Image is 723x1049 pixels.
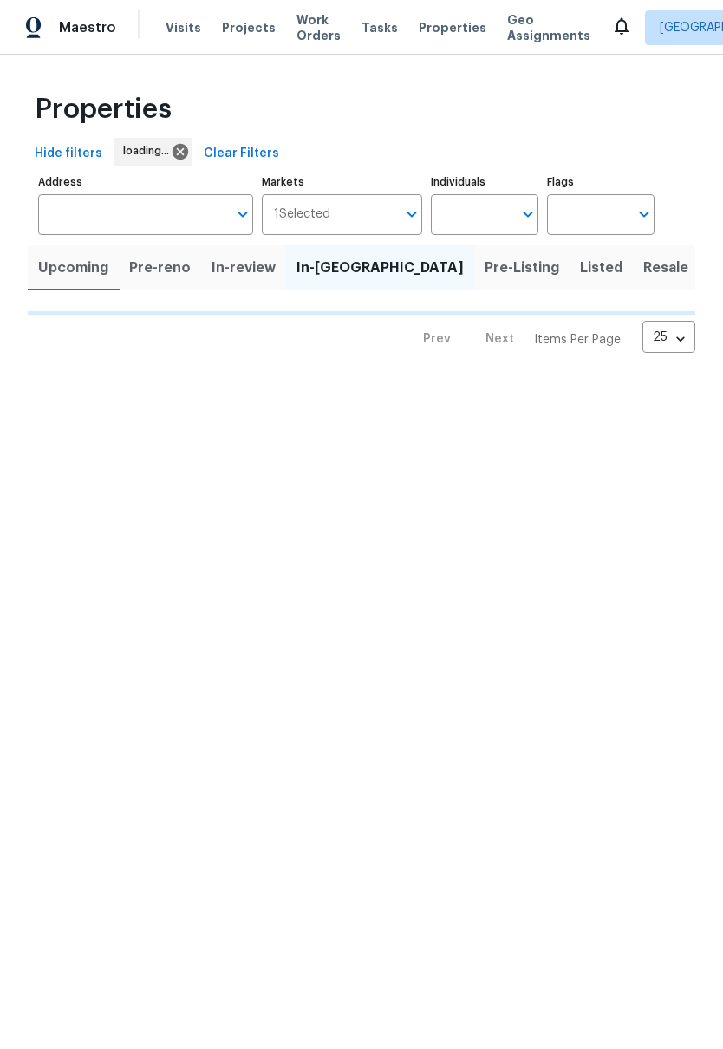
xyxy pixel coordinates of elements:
[38,256,108,280] span: Upcoming
[262,177,423,187] label: Markets
[35,92,172,127] span: Properties
[361,22,398,34] span: Tasks
[516,202,540,226] button: Open
[222,20,276,36] span: Projects
[123,145,176,158] span: loading...
[643,256,688,280] span: Resale
[409,325,695,355] nav: Pagination Navigation
[114,138,192,166] div: loading...
[296,256,464,280] span: In-[GEOGRAPHIC_DATA]
[580,256,622,280] span: Listed
[534,325,621,355] div: Items Per Page
[296,12,341,43] span: Work Orders
[231,202,255,226] button: Open
[129,256,191,280] span: Pre-reno
[400,202,424,226] button: Open
[38,177,253,187] label: Address
[35,143,102,165] span: Hide filters
[485,256,559,280] span: Pre-Listing
[59,19,116,37] span: Maestro
[212,256,276,280] span: In-review
[197,138,286,170] button: Clear Filters
[166,20,201,36] span: Visits
[419,20,486,36] span: Properties
[632,202,656,226] button: Open
[28,138,109,170] button: Hide filters
[642,317,695,360] div: 25
[431,177,538,187] label: Individuals
[547,177,655,187] label: Flags
[204,143,279,165] span: Clear Filters
[274,207,330,222] span: 1 Selected
[507,12,590,43] span: Geo Assignments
